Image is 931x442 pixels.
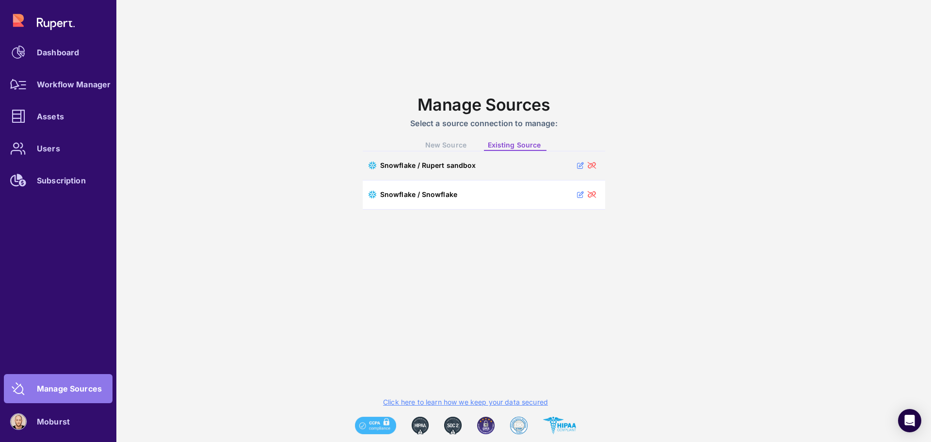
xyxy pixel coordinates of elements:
a: Workflow Manager [4,70,112,99]
div: Moburst [37,419,70,425]
div: Workflow Manager [37,82,111,87]
div: Snowflake / Rupert sandbox [380,161,476,170]
span: New Source [425,141,466,149]
div: Subscription [37,178,86,183]
div: Users [37,146,60,151]
a: Users [4,134,112,163]
h2: Select a source connection to manage: [363,118,605,128]
h1: Manage Sources [363,95,605,115]
a: Subscription [4,166,112,195]
img: Snowflake [369,191,376,198]
span: Existing Source [488,141,541,149]
img: Snowflake [369,162,376,169]
img: account-photo [11,414,26,429]
div: Open Intercom Messenger [898,409,921,432]
div: Dashboard [37,49,79,55]
a: Assets [4,102,112,131]
div: Assets [37,114,64,119]
a: Dashboard [4,38,112,67]
div: Snowflake / Snowflake [380,190,457,199]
